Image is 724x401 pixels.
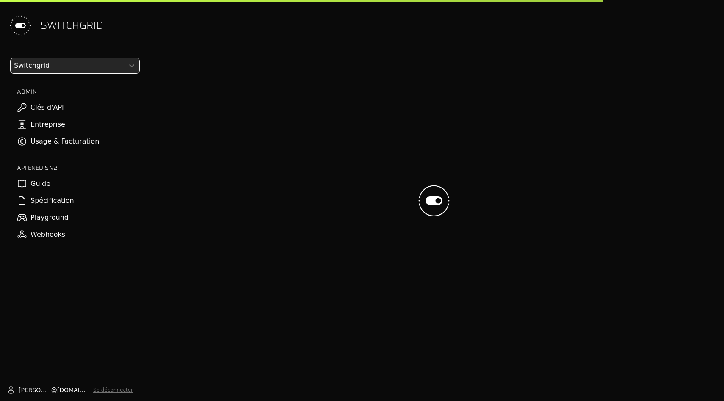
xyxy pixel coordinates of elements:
[41,19,103,32] span: SWITCHGRID
[19,386,51,394] span: [PERSON_NAME]
[7,12,34,39] img: Switchgrid Logo
[17,163,140,172] h2: API ENEDIS v2
[51,386,57,394] span: @
[17,87,140,96] h2: ADMIN
[57,386,90,394] span: [DOMAIN_NAME]
[93,387,133,393] button: Se déconnecter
